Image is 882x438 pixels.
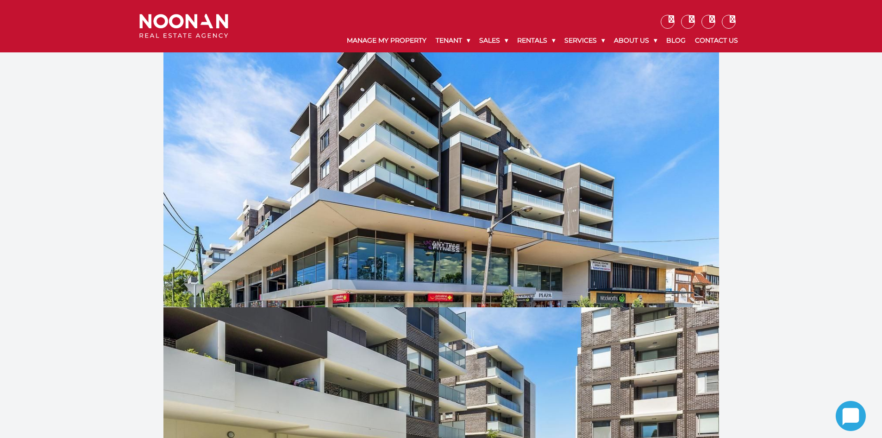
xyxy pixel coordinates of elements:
a: Tenant [431,29,475,52]
a: Rentals [513,29,560,52]
a: Manage My Property [342,29,431,52]
img: Noonan Real Estate Agency [139,14,228,38]
a: Blog [662,29,690,52]
a: Contact Us [690,29,743,52]
a: Sales [475,29,513,52]
a: About Us [609,29,662,52]
a: Services [560,29,609,52]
